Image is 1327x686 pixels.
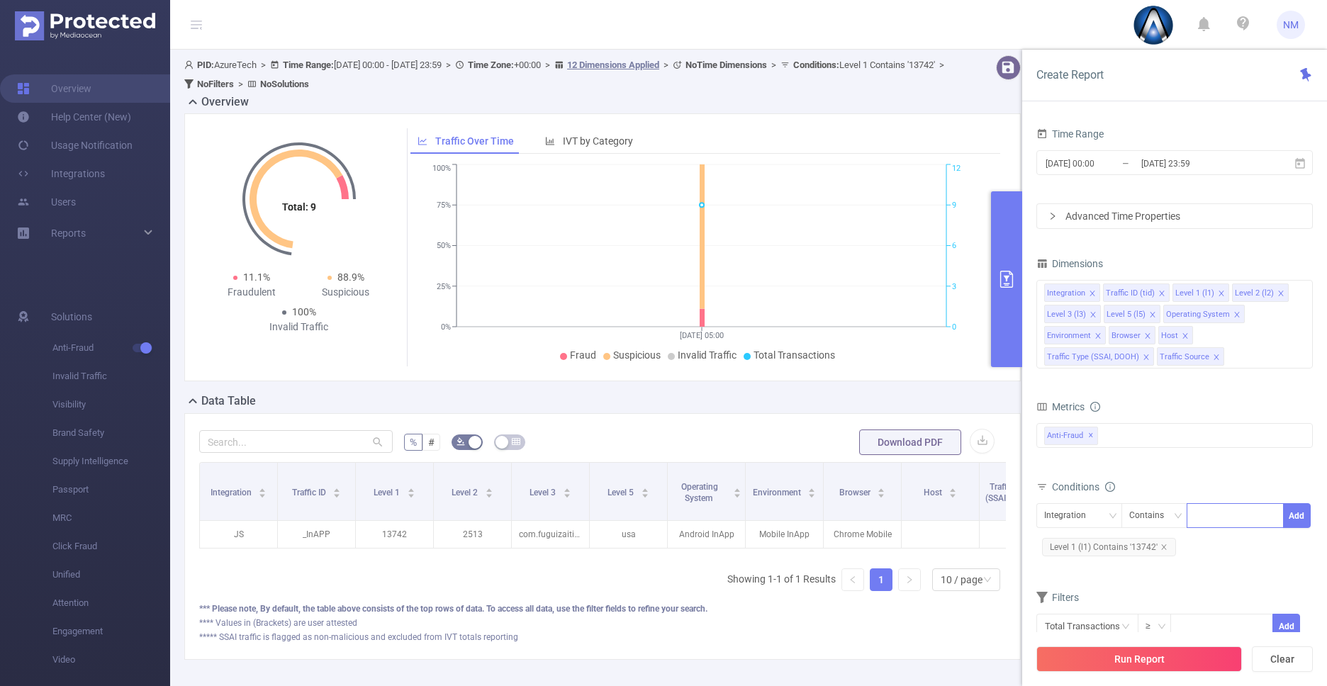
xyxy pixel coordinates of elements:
[877,486,885,495] div: Sort
[1105,482,1115,492] i: icon: info-circle
[1252,646,1313,672] button: Clear
[437,242,451,251] tspan: 50%
[442,60,455,70] span: >
[337,271,364,283] span: 88.9%
[441,322,451,332] tspan: 0%
[201,94,249,111] h2: Overview
[1088,427,1094,444] span: ✕
[734,486,741,490] i: icon: caret-up
[52,334,170,362] span: Anti-Fraud
[1107,305,1146,324] div: Level 5 (l5)
[807,486,816,495] div: Sort
[299,285,393,300] div: Suspicious
[541,60,554,70] span: >
[52,504,170,532] span: MRC
[613,349,661,361] span: Suspicious
[678,349,737,361] span: Invalid Traffic
[924,488,944,497] span: Host
[1163,305,1245,323] li: Operating System
[1036,592,1079,603] span: Filters
[199,430,393,453] input: Search...
[1052,481,1115,493] span: Conditions
[52,390,170,419] span: Visibility
[808,486,816,490] i: icon: caret-up
[641,486,649,490] i: icon: caret-up
[1106,284,1155,303] div: Traffic ID (tid)
[374,488,402,497] span: Level 1
[234,79,247,89] span: >
[1146,614,1160,638] div: ≥
[898,568,921,591] li: Next Page
[1109,326,1155,344] li: Browser
[1143,354,1150,362] i: icon: close
[17,159,105,188] a: Integrations
[1044,154,1159,173] input: Start date
[1213,354,1220,362] i: icon: close
[52,532,170,561] span: Click Fraud
[258,486,267,495] div: Sort
[199,617,1006,629] div: **** Values in (Brackets) are user attested
[680,331,724,340] tspan: [DATE] 05:00
[260,79,309,89] b: No Solutions
[184,60,948,89] span: AzureTech [DATE] 00:00 - [DATE] 23:59 +00:00
[1036,258,1103,269] span: Dimensions
[1157,347,1224,366] li: Traffic Source
[1044,504,1096,527] div: Integration
[659,60,673,70] span: >
[52,646,170,674] span: Video
[1283,503,1311,528] button: Add
[1158,622,1166,632] i: icon: down
[17,131,133,159] a: Usage Notification
[437,201,451,210] tspan: 75%
[935,60,948,70] span: >
[878,492,885,496] i: icon: caret-down
[184,60,197,69] i: icon: user
[52,561,170,589] span: Unified
[952,242,956,251] tspan: 6
[870,568,892,591] li: 1
[1232,283,1289,302] li: Level 2 (l2)
[952,201,956,210] tspan: 9
[211,488,254,497] span: Integration
[1044,305,1101,323] li: Level 3 (l3)
[51,227,86,239] span: Reports
[468,60,514,70] b: Time Zone:
[1089,290,1096,298] i: icon: close
[567,60,659,70] u: 12 Dimensions Applied
[530,488,558,497] span: Level 3
[734,492,741,496] i: icon: caret-down
[563,486,571,495] div: Sort
[205,285,299,300] div: Fraudulent
[607,488,636,497] span: Level 5
[1090,402,1100,412] i: icon: info-circle
[1036,401,1085,412] span: Metrics
[793,60,935,70] span: Level 1 Contains '13742'
[51,219,86,247] a: Reports
[51,303,92,331] span: Solutions
[17,188,76,216] a: Users
[410,437,417,448] span: %
[641,486,649,495] div: Sort
[1104,305,1160,323] li: Level 5 (l5)
[243,271,270,283] span: 11.1%
[1047,348,1139,366] div: Traffic Type (SSAI, DOOH)
[754,349,835,361] span: Total Transactions
[52,362,170,390] span: Invalid Traffic
[257,60,270,70] span: >
[197,79,234,89] b: No Filters
[563,492,571,496] i: icon: caret-down
[727,568,836,591] li: Showing 1-1 of 1 Results
[1160,544,1168,551] i: icon: close
[1149,311,1156,320] i: icon: close
[1036,646,1242,672] button: Run Report
[941,569,982,590] div: 10 / page
[452,488,480,497] span: Level 2
[824,521,901,548] p: Chrome Mobile
[1140,154,1255,173] input: End date
[17,103,131,131] a: Help Center (New)
[849,575,857,584] i: icon: left
[841,568,864,591] li: Previous Page
[767,60,780,70] span: >
[197,60,214,70] b: PID:
[590,521,667,548] p: usa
